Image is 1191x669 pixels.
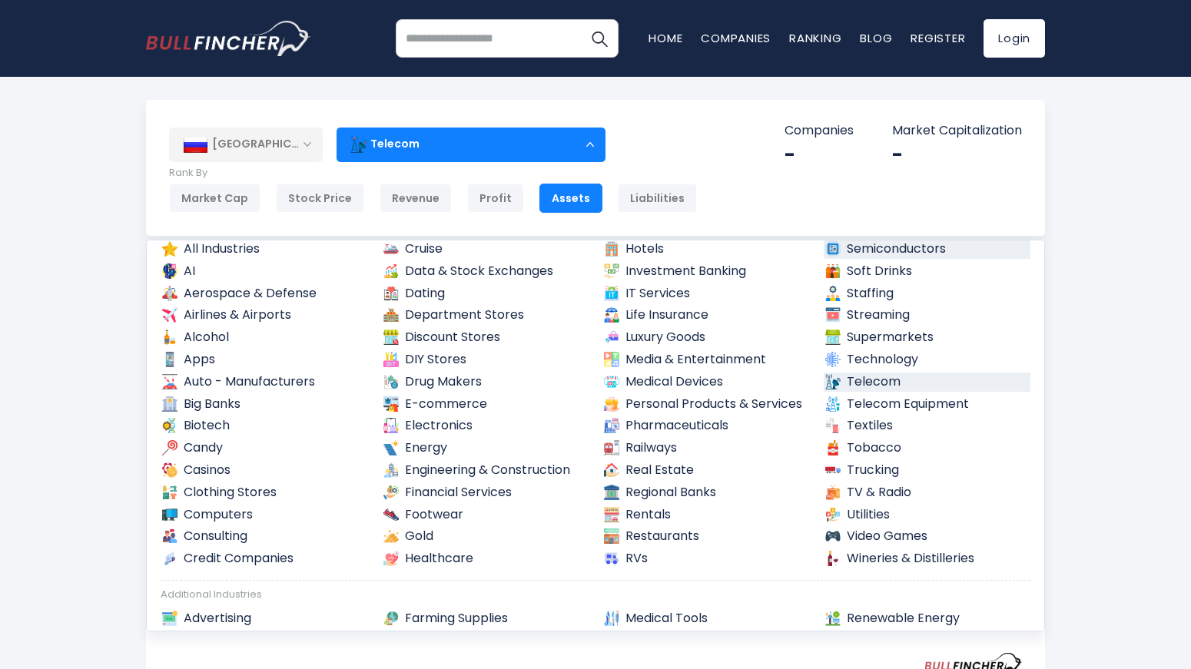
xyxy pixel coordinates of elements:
[824,439,1031,458] a: Tobacco
[984,19,1045,58] a: Login
[161,373,368,392] a: Auto - Manufacturers
[146,21,311,56] a: Go to homepage
[602,416,810,436] a: Pharmaceuticals
[276,184,364,213] div: Stock Price
[602,350,810,369] a: Media & Entertainment
[618,184,697,213] div: Liabilities
[824,416,1031,436] a: Textiles
[382,262,589,281] a: Data & Stock Exchanges
[161,609,368,628] a: Advertising
[146,21,311,56] img: bullfincher logo
[382,505,589,525] a: Footwear
[824,461,1031,480] a: Trucking
[824,527,1031,546] a: Video Games
[380,184,452,213] div: Revenue
[824,240,1031,259] a: Semiconductors
[824,262,1031,281] a: Soft Drinks
[649,30,682,46] a: Home
[602,284,810,303] a: IT Services
[161,588,1030,601] div: Additional Industries
[824,505,1031,525] a: Utilities
[467,184,524,213] div: Profit
[785,143,854,167] div: -
[382,483,589,502] a: Financial Services
[161,395,368,414] a: Big Banks
[860,30,892,46] a: Blog
[161,262,368,281] a: AI
[602,609,810,628] a: Medical Tools
[602,461,810,480] a: Real Estate
[892,123,1022,139] p: Market Capitalization
[382,549,589,568] a: Healthcare
[580,19,619,58] button: Search
[161,483,368,502] a: Clothing Stores
[161,439,368,458] a: Candy
[824,373,1031,392] a: Telecom
[602,439,810,458] a: Railways
[824,609,1031,628] a: Renewable Energy
[169,128,323,161] div: [GEOGRAPHIC_DATA]
[382,373,589,392] a: Drug Makers
[539,184,602,213] div: Assets
[169,184,260,213] div: Market Cap
[382,306,589,325] a: Department Stores
[382,328,589,347] a: Discount Stores
[602,483,810,502] a: Regional Banks
[602,328,810,347] a: Luxury Goods
[337,127,605,162] div: Telecom
[602,527,810,546] a: Restaurants
[602,373,810,392] a: Medical Devices
[824,328,1031,347] a: Supermarkets
[161,328,368,347] a: Alcohol
[382,284,589,303] a: Dating
[161,350,368,369] a: Apps
[824,350,1031,369] a: Technology
[602,505,810,525] a: Rentals
[785,123,854,139] p: Companies
[789,30,841,46] a: Ranking
[382,240,589,259] a: Cruise
[602,262,810,281] a: Investment Banking
[169,167,697,180] p: Rank By
[382,395,589,414] a: E-commerce
[382,461,589,480] a: Engineering & Construction
[161,461,368,480] a: Casinos
[824,483,1031,502] a: TV & Radio
[161,505,368,525] a: Computers
[382,416,589,436] a: Electronics
[911,30,965,46] a: Register
[161,527,368,546] a: Consulting
[892,143,1022,167] div: -
[161,240,368,259] a: All Industries
[382,609,589,628] a: Farming Supplies
[161,549,368,568] a: Credit Companies
[161,284,368,303] a: Aerospace & Defense
[824,395,1031,414] a: Telecom Equipment
[161,306,368,325] a: Airlines & Airports
[824,306,1031,325] a: Streaming
[602,240,810,259] a: Hotels
[382,350,589,369] a: DIY Stores
[382,439,589,458] a: Energy
[602,395,810,414] a: Personal Products & Services
[602,306,810,325] a: Life Insurance
[602,549,810,568] a: RVs
[701,30,771,46] a: Companies
[161,416,368,436] a: Biotech
[824,549,1031,568] a: Wineries & Distilleries
[382,527,589,546] a: Gold
[824,284,1031,303] a: Staffing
